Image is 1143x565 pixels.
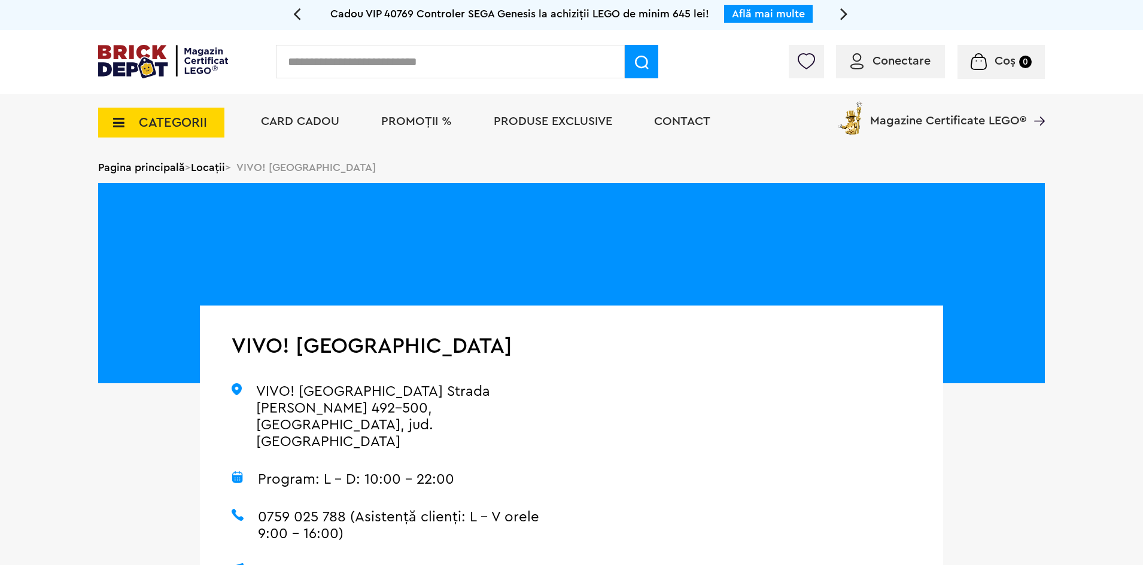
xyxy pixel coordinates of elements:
a: Card Cadou [261,115,339,127]
span: Coș [995,55,1016,67]
span: Magazine Certificate LEGO® [870,99,1026,127]
span: CATEGORII [139,116,207,129]
a: Magazine Certificate LEGO® [1026,99,1045,111]
h1: VIVO! [GEOGRAPHIC_DATA] [232,335,540,357]
small: 0 [1019,56,1032,68]
p: 0759 025 788 (Asistență clienți: L - V orele 9:00 - 16:00) [232,509,540,542]
span: Cadou VIP 40769 Controler SEGA Genesis la achiziții LEGO de minim 645 lei! [330,8,709,19]
span: Conectare [873,55,931,67]
p: Program: L – D: 10:00 – 22:00 [232,471,540,488]
a: Contact [654,115,710,127]
a: Pagina principală [98,162,185,173]
a: PROMOȚII % [381,115,452,127]
a: Conectare [850,55,931,67]
a: Locații [191,162,225,173]
div: > > VIVO! [GEOGRAPHIC_DATA] [98,152,1045,183]
a: Află mai multe [732,8,805,19]
a: Produse exclusive [494,115,612,127]
p: VIVO! [GEOGRAPHIC_DATA] Strada [PERSON_NAME] 492-500, [GEOGRAPHIC_DATA], jud. [GEOGRAPHIC_DATA] [232,383,540,450]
